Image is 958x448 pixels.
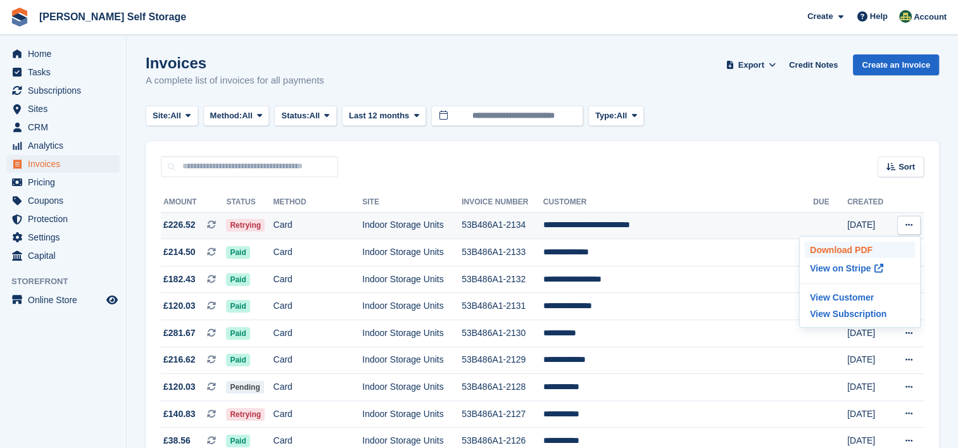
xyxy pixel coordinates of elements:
[738,59,764,72] span: Export
[543,192,813,213] th: Customer
[462,239,543,266] td: 53B486A1-2133
[274,212,363,239] td: Card
[210,109,243,122] span: Method:
[242,109,253,122] span: All
[362,374,462,401] td: Indoor Storage Units
[362,401,462,428] td: Indoor Storage Units
[226,219,265,232] span: Retrying
[805,258,915,278] p: View on Stripe
[226,246,249,259] span: Paid
[28,155,104,173] span: Invoices
[847,192,892,213] th: Created
[274,374,363,401] td: Card
[6,247,120,264] a: menu
[203,106,270,127] button: Method: All
[6,82,120,99] a: menu
[163,380,196,394] span: £120.03
[6,228,120,246] a: menu
[163,273,196,286] span: £182.43
[847,212,892,239] td: [DATE]
[163,327,196,340] span: £281.67
[28,210,104,228] span: Protection
[6,137,120,154] a: menu
[161,192,226,213] th: Amount
[462,212,543,239] td: 53B486A1-2134
[274,401,363,428] td: Card
[226,381,263,394] span: Pending
[274,192,363,213] th: Method
[146,73,324,88] p: A complete list of invoices for all payments
[6,63,120,81] a: menu
[807,10,833,23] span: Create
[274,106,336,127] button: Status: All
[870,10,888,23] span: Help
[362,266,462,293] td: Indoor Storage Units
[349,109,409,122] span: Last 12 months
[914,11,947,23] span: Account
[274,293,363,320] td: Card
[163,218,196,232] span: £226.52
[853,54,939,75] a: Create an Invoice
[462,401,543,428] td: 53B486A1-2127
[847,401,892,428] td: [DATE]
[723,54,779,75] button: Export
[10,8,29,27] img: stora-icon-8386f47178a22dfd0bd8f6a31ec36ba5ce8667c1dd55bd0f319d3a0aa187defe.svg
[6,192,120,209] a: menu
[847,320,892,347] td: [DATE]
[28,82,104,99] span: Subscriptions
[362,347,462,374] td: Indoor Storage Units
[462,347,543,374] td: 53B486A1-2129
[6,45,120,63] a: menu
[226,192,273,213] th: Status
[226,408,265,421] span: Retrying
[805,306,915,322] a: View Subscription
[146,106,198,127] button: Site: All
[274,320,363,347] td: Card
[595,109,617,122] span: Type:
[28,45,104,63] span: Home
[310,109,320,122] span: All
[805,289,915,306] a: View Customer
[6,118,120,136] a: menu
[813,192,847,213] th: Due
[226,354,249,366] span: Paid
[6,210,120,228] a: menu
[163,353,196,366] span: £216.62
[226,435,249,447] span: Paid
[146,54,324,72] h1: Invoices
[104,292,120,308] a: Preview store
[899,10,912,23] img: Julie Williams
[784,54,843,75] a: Credit Notes
[11,275,126,288] span: Storefront
[6,291,120,309] a: menu
[153,109,170,122] span: Site:
[6,155,120,173] a: menu
[362,293,462,320] td: Indoor Storage Units
[28,291,104,309] span: Online Store
[274,347,363,374] td: Card
[28,173,104,191] span: Pricing
[362,320,462,347] td: Indoor Storage Units
[847,374,892,401] td: [DATE]
[898,161,915,173] span: Sort
[226,273,249,286] span: Paid
[34,6,191,27] a: [PERSON_NAME] Self Storage
[805,242,915,258] a: Download PDF
[462,266,543,293] td: 53B486A1-2132
[28,192,104,209] span: Coupons
[170,109,181,122] span: All
[226,327,249,340] span: Paid
[28,228,104,246] span: Settings
[226,300,249,313] span: Paid
[847,347,892,374] td: [DATE]
[362,192,462,213] th: Site
[28,63,104,81] span: Tasks
[6,100,120,118] a: menu
[28,100,104,118] span: Sites
[617,109,627,122] span: All
[462,293,543,320] td: 53B486A1-2131
[6,173,120,191] a: menu
[28,118,104,136] span: CRM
